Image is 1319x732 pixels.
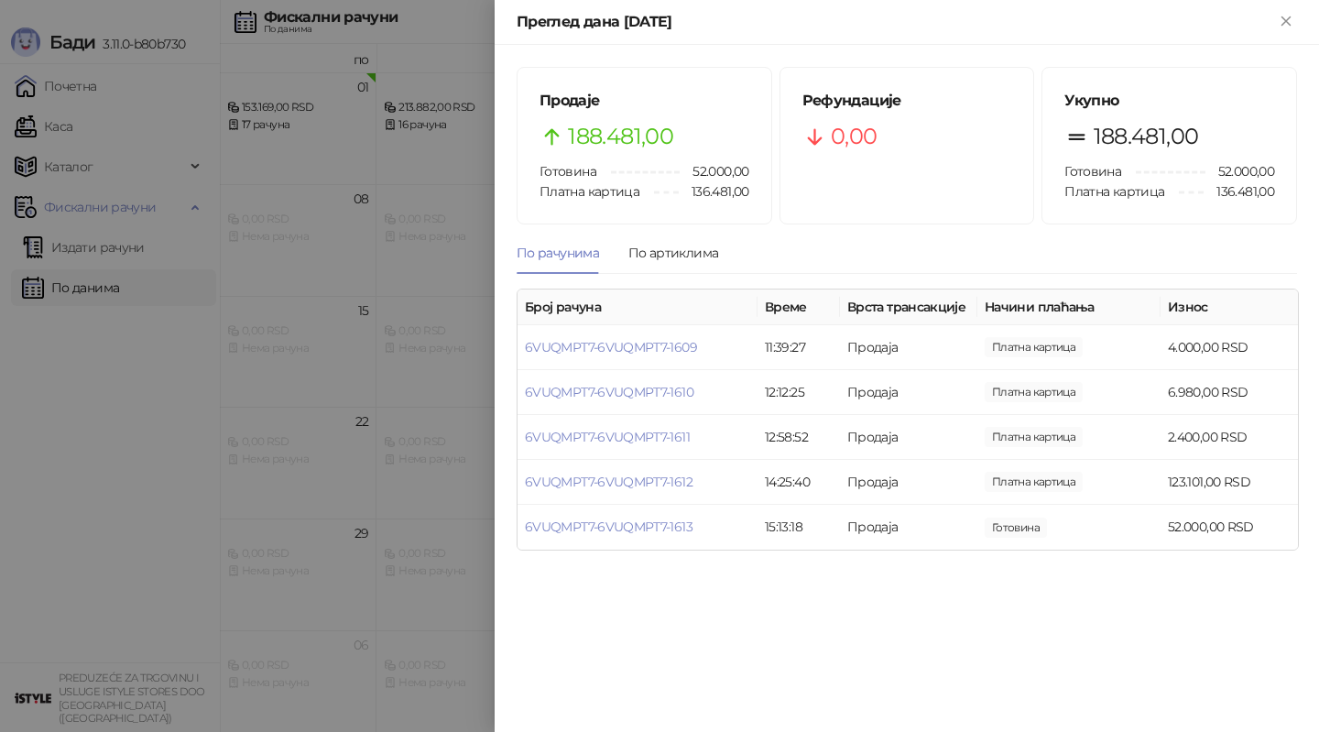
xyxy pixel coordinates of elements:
[1094,119,1199,154] span: 188.481,00
[758,415,840,460] td: 12:58:52
[628,243,718,263] div: По артиклима
[985,472,1083,492] span: 123.101,00
[1064,163,1121,180] span: Готовина
[540,163,596,180] span: Готовина
[840,325,977,370] td: Продаја
[1161,460,1298,505] td: 123.101,00 RSD
[840,415,977,460] td: Продаја
[985,382,1083,402] span: 6.980,00
[1205,161,1274,181] span: 52.000,00
[525,519,692,535] a: 6VUQMPT7-6VUQMPT7-1613
[1161,290,1298,325] th: Износ
[758,460,840,505] td: 14:25:40
[985,337,1083,357] span: 4.000,00
[840,290,977,325] th: Врста трансакције
[758,325,840,370] td: 11:39:27
[525,429,690,445] a: 6VUQMPT7-6VUQMPT7-1611
[1161,415,1298,460] td: 2.400,00 RSD
[1161,505,1298,550] td: 52.000,00 RSD
[840,370,977,415] td: Продаја
[758,290,840,325] th: Време
[802,90,1012,112] h5: Рефундације
[985,518,1047,538] span: 52.000,00
[977,290,1161,325] th: Начини плаћања
[525,339,697,355] a: 6VUQMPT7-6VUQMPT7-1609
[840,505,977,550] td: Продаја
[1204,181,1274,202] span: 136.481,00
[985,427,1083,447] span: 2.400,00
[680,161,748,181] span: 52.000,00
[840,460,977,505] td: Продаја
[1064,183,1164,200] span: Платна картица
[758,370,840,415] td: 12:12:25
[525,384,693,400] a: 6VUQMPT7-6VUQMPT7-1610
[540,183,639,200] span: Платна картица
[1161,370,1298,415] td: 6.980,00 RSD
[540,90,749,112] h5: Продаје
[1161,325,1298,370] td: 4.000,00 RSD
[518,290,758,325] th: Број рачуна
[1064,90,1274,112] h5: Укупно
[525,474,692,490] a: 6VUQMPT7-6VUQMPT7-1612
[568,119,673,154] span: 188.481,00
[517,243,599,263] div: По рачунима
[758,505,840,550] td: 15:13:18
[1275,11,1297,33] button: Close
[517,11,1275,33] div: Преглед дана [DATE]
[831,119,877,154] span: 0,00
[679,181,749,202] span: 136.481,00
